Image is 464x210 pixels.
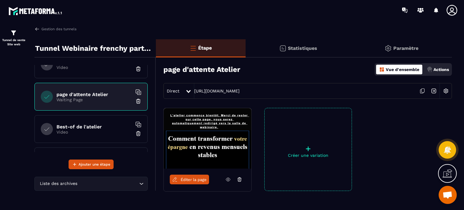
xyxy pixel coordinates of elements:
img: actions.d6e523a2.png [427,67,432,72]
p: + [265,144,352,153]
img: arrow [34,26,40,32]
p: Tunnel de vente Site web [2,38,26,47]
img: setting-gr.5f69749f.svg [385,45,392,52]
p: Étape [198,45,212,51]
span: Liste des archives [38,180,79,187]
img: trash [135,98,141,104]
h6: Best-of de l'atelier [56,124,132,130]
h3: page d'attente Atelier [163,65,240,74]
p: Paramètre [393,45,418,51]
img: trash [135,131,141,137]
div: Search for option [34,177,148,191]
button: Ajouter une étape [69,160,114,169]
p: Actions [433,67,449,72]
h6: page d'attente Atelier [56,92,132,97]
a: Éditer la page [170,175,209,184]
img: arrow-next.bcc2205e.svg [428,85,440,97]
p: Créer une variation [265,153,352,158]
a: Gestion des tunnels [34,26,76,32]
a: formationformationTunnel de vente Site web [2,25,26,51]
input: Search for option [79,180,138,187]
img: formation [10,29,17,37]
img: image [164,108,251,169]
p: Video [56,65,132,70]
img: bars-o.4a397970.svg [189,44,197,52]
img: dashboard-orange.40269519.svg [379,67,385,72]
img: stats.20deebd0.svg [279,45,286,52]
p: Tunnel Webinaire frenchy partners [35,42,151,54]
p: Video [56,130,132,134]
p: Vue d'ensemble [386,67,419,72]
span: Ajouter une étape [79,161,110,167]
div: Ouvrir le chat [439,186,457,204]
img: logo [8,5,63,16]
span: Éditer la page [181,177,207,182]
p: Waiting Page [56,97,132,102]
img: setting-w.858f3a88.svg [440,85,452,97]
a: [URL][DOMAIN_NAME] [194,89,240,93]
span: Direct [167,89,179,93]
p: Statistiques [288,45,317,51]
img: trash [135,66,141,72]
